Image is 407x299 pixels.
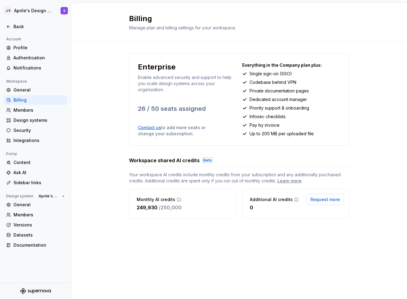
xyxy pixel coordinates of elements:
[202,157,213,163] div: Beta
[250,131,314,137] p: Up to 200 MB per uploaded file
[250,114,286,120] p: Infosec checklists
[250,88,309,94] p: Private documentation pages
[13,202,65,208] div: General
[4,43,67,53] a: Profile
[159,204,182,211] p: / 250,000
[1,4,70,17] button: 🚀SAprile's Design SystemS
[4,210,67,220] a: Members
[4,230,67,240] a: Datasets
[4,178,67,188] a: Sidebar links
[39,194,60,199] span: Aprile's Design System
[250,122,279,128] p: Pay by invoice
[4,22,67,32] a: Back
[138,104,236,113] p: 26 / 50 seats assigned
[4,105,67,115] a: Members
[129,14,342,24] h2: Billing
[13,127,65,133] div: Security
[138,125,161,130] a: Contact us
[13,65,65,71] div: Notifications
[129,172,349,184] span: Your workspace AI credits include monthly credits from your subscription and any additionally pur...
[250,196,293,203] p: Additional AI credits
[4,136,67,145] a: Integrations
[129,157,200,164] h3: Workspace shared AI credits
[138,74,236,93] p: Enable advanced security and support to help you scale design systems across your organization.
[13,97,65,103] div: Billing
[13,222,65,228] div: Versions
[20,288,51,294] svg: Supernova Logo
[310,196,340,203] span: Request more
[4,95,67,105] a: Billing
[13,180,65,186] div: Sidebar links
[250,96,307,103] p: Dedicated account manager
[137,196,175,203] p: Monthly AI credits
[4,240,67,250] a: Documentation
[306,194,344,205] button: Request more
[13,24,65,30] div: Back
[4,200,67,210] a: General
[4,85,67,95] a: General
[4,63,67,73] a: Notifications
[14,8,53,14] div: Aprile's Design System
[250,79,296,85] p: Codebase behind VPN
[4,125,67,135] a: Security
[242,62,340,68] p: Everything in the Company plan plus:
[138,125,221,137] p: to add more seats or change your subscription.
[63,8,65,13] div: S
[13,212,65,218] div: Members
[13,117,65,123] div: Design systems
[4,7,12,14] div: 🚀S
[4,158,67,167] a: Content
[13,170,65,176] div: Ask AI
[4,36,24,43] div: Account
[4,115,67,125] a: Design systems
[13,242,65,248] div: Documentation
[4,192,36,200] div: Design system
[4,168,67,178] a: Ask AI
[13,87,65,93] div: General
[13,107,65,113] div: Members
[13,55,65,61] div: Authentication
[250,204,253,211] p: 0
[250,105,309,111] p: Priority support & onboarding
[4,150,19,158] div: Portal
[13,45,65,51] div: Profile
[4,220,67,230] a: Versions
[250,71,292,77] p: Single sign-on (SSO)
[4,53,67,63] a: Authentication
[13,232,65,238] div: Datasets
[137,204,157,211] p: 249,930
[13,159,65,166] div: Content
[138,62,176,72] p: Enterprise
[13,137,65,144] div: Integrations
[4,78,29,85] div: Workspace
[129,25,236,30] span: Manage plan and billing settings for your workspace.
[277,178,302,184] a: Learn more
